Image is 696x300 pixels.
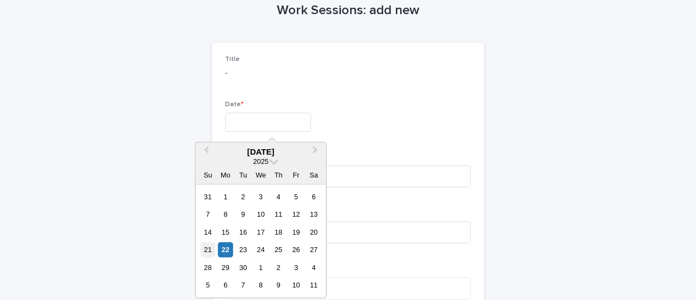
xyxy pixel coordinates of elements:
[306,278,321,292] div: Choose Saturday, October 11th, 2025
[253,242,268,257] div: Choose Wednesday, September 24th, 2025
[306,260,321,275] div: Choose Saturday, October 4th, 2025
[253,168,268,182] div: We
[306,189,321,204] div: Choose Saturday, September 6th, 2025
[289,242,303,257] div: Choose Friday, September 26th, 2025
[212,3,484,19] h1: Work Sessions: add new
[201,207,215,222] div: Choose Sunday, September 7th, 2025
[271,242,286,257] div: Choose Thursday, September 25th, 2025
[289,189,303,204] div: Choose Friday, September 5th, 2025
[218,225,233,240] div: Choose Monday, September 15th, 2025
[236,189,251,204] div: Choose Tuesday, September 2nd, 2025
[201,225,215,240] div: Choose Sunday, September 14th, 2025
[218,260,233,275] div: Choose Monday, September 29th, 2025
[236,242,251,257] div: Choose Tuesday, September 23rd, 2025
[306,225,321,240] div: Choose Saturday, September 20th, 2025
[201,242,215,257] div: Choose Sunday, September 21st, 2025
[218,207,233,222] div: Choose Monday, September 8th, 2025
[218,189,233,204] div: Choose Monday, September 1st, 2025
[271,168,286,182] div: Th
[271,225,286,240] div: Choose Thursday, September 18th, 2025
[201,260,215,275] div: Choose Sunday, September 28th, 2025
[218,278,233,292] div: Choose Monday, October 6th, 2025
[271,207,286,222] div: Choose Thursday, September 11th, 2025
[289,225,303,240] div: Choose Friday, September 19th, 2025
[253,278,268,292] div: Choose Wednesday, October 8th, 2025
[271,189,286,204] div: Choose Thursday, September 4th, 2025
[289,207,303,222] div: Choose Friday, September 12th, 2025
[201,168,215,182] div: Su
[199,188,322,294] div: month 2025-09
[225,68,471,79] p: -
[289,278,303,292] div: Choose Friday, October 10th, 2025
[306,207,321,222] div: Choose Saturday, September 13th, 2025
[236,225,251,240] div: Choose Tuesday, September 16th, 2025
[253,189,268,204] div: Choose Wednesday, September 3rd, 2025
[253,157,268,166] span: 2025
[236,260,251,275] div: Choose Tuesday, September 30th, 2025
[308,144,325,161] button: Next Month
[253,260,268,275] div: Choose Wednesday, October 1st, 2025
[271,260,286,275] div: Choose Thursday, October 2nd, 2025
[218,168,233,182] div: Mo
[218,242,233,257] div: Choose Monday, September 22nd, 2025
[236,278,251,292] div: Choose Tuesday, October 7th, 2025
[306,168,321,182] div: Sa
[201,278,215,292] div: Choose Sunday, October 5th, 2025
[271,278,286,292] div: Choose Thursday, October 9th, 2025
[253,225,268,240] div: Choose Wednesday, September 17th, 2025
[236,207,251,222] div: Choose Tuesday, September 9th, 2025
[306,242,321,257] div: Choose Saturday, September 27th, 2025
[253,207,268,222] div: Choose Wednesday, September 10th, 2025
[225,101,244,108] span: Date
[289,168,303,182] div: Fr
[236,168,251,182] div: Tu
[197,144,214,161] button: Previous Month
[201,189,215,204] div: Choose Sunday, August 31st, 2025
[289,260,303,275] div: Choose Friday, October 3rd, 2025
[225,56,240,63] span: Title
[196,147,326,157] div: [DATE]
